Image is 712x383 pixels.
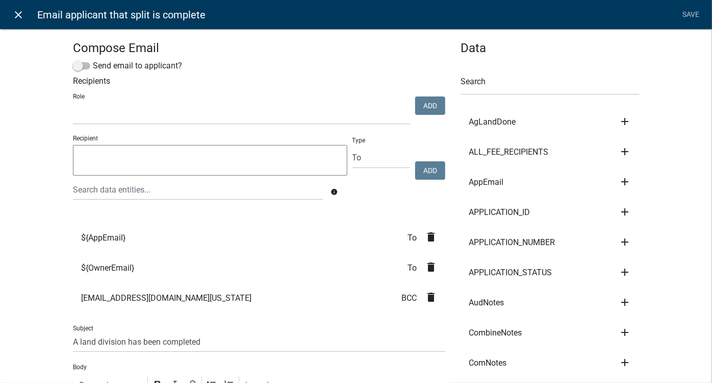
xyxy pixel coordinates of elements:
[81,264,134,272] span: ${OwnerEmail}
[73,93,85,100] label: Role
[408,234,425,242] span: To
[619,326,631,339] i: add
[619,176,631,188] i: add
[352,137,366,143] label: Type
[37,5,206,25] span: Email applicant that split is complete
[461,41,639,56] h4: Data
[81,294,251,302] span: [EMAIL_ADDRESS][DOMAIN_NAME][US_STATE]
[619,266,631,278] i: add
[619,356,631,369] i: add
[619,115,631,128] i: add
[81,234,125,242] span: ${AppEmail}
[469,208,530,217] span: APPLICATION_ID
[619,206,631,218] i: add
[73,179,323,200] input: Search data entities...
[469,178,503,186] span: AppEmail
[73,364,87,370] label: Body
[13,9,25,21] i: close
[73,41,445,56] h4: Compose Email
[469,238,555,247] span: APPLICATION_NUMBER
[619,296,631,308] i: add
[330,188,338,196] i: info
[469,269,552,277] span: APPLICATION_STATUS
[73,76,445,86] h6: Recipients
[619,236,631,248] i: add
[425,291,437,303] i: delete
[469,329,522,337] span: CombineNotes
[425,261,437,273] i: delete
[401,294,425,302] span: BCC
[469,359,506,367] span: ComNotes
[469,148,548,156] span: ALL_FEE_RECIPIENTS
[415,161,445,180] button: Add
[408,264,425,272] span: To
[619,146,631,158] i: add
[73,134,347,143] p: Recipient
[415,97,445,115] button: Add
[678,5,704,25] a: Save
[73,60,182,72] label: Send email to applicant?
[469,118,516,126] span: AgLandDone
[469,299,504,307] span: AudNotes
[425,231,437,243] i: delete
